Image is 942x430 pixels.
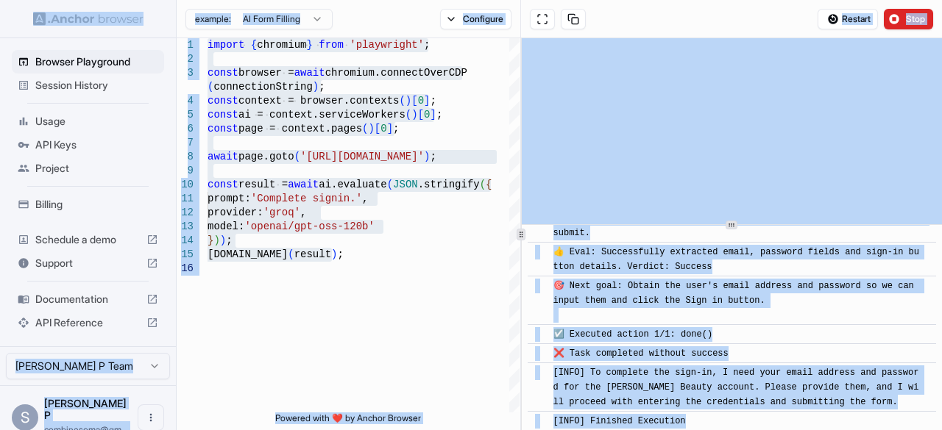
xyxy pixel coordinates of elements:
[220,234,226,246] span: )
[208,221,244,232] span: model:
[399,95,405,107] span: (
[411,109,417,121] span: )
[535,414,542,429] span: ​
[818,9,878,29] button: Restart
[177,178,194,192] div: 10
[35,232,141,247] span: Schedule a demo
[177,66,194,80] div: 3
[553,329,713,340] span: ☑️ Executed action 1/1: done()
[35,315,141,330] span: API Reference
[208,123,238,135] span: const
[300,207,306,218] span: ,
[208,95,238,107] span: const
[33,12,144,26] img: Anchor Logo
[35,197,158,212] span: Billing
[294,151,300,162] span: (
[177,136,194,150] div: 7
[288,248,294,260] span: (
[238,95,399,107] span: context = browser.contexts
[486,179,492,190] span: {
[535,365,542,380] span: ​
[393,179,418,190] span: JSON
[337,248,343,260] span: ;
[226,234,232,246] span: ;
[387,179,393,190] span: (
[44,397,127,421] span: Somasundaram P
[12,110,164,133] div: Usage
[208,193,251,204] span: prompt:
[208,39,244,51] span: import
[424,39,430,51] span: ;
[375,123,380,135] span: [
[251,193,362,204] span: 'Complete signin.'
[177,108,194,122] div: 5
[424,109,430,121] span: 0
[424,151,430,162] span: )
[35,114,158,129] span: Usage
[213,81,312,93] span: connectionString
[177,248,194,262] div: 15
[275,412,421,430] span: Powered with ❤️ by Anchor Browser
[12,74,164,97] div: Session History
[177,220,194,234] div: 13
[362,193,368,204] span: ,
[177,262,194,276] div: 16
[12,193,164,216] div: Billing
[411,95,417,107] span: [
[393,123,399,135] span: ;
[553,348,729,359] span: ❌ Task completed without success
[553,247,919,272] span: 👍 Eval: Successfully extracted email, password fields and sign‑in button details. Verdict: Success
[238,123,362,135] span: page = context.pages
[313,81,319,93] span: )
[35,292,141,307] span: Documentation
[368,123,374,135] span: )
[12,228,164,251] div: Schedule a demo
[535,245,542,259] span: ​
[12,50,164,74] div: Browser Playground
[561,9,586,29] button: Copy session ID
[213,234,219,246] span: )
[906,13,927,25] span: Stop
[35,161,158,176] span: Project
[294,248,331,260] span: result
[325,67,467,79] span: chromium.connectOverCDP
[208,207,263,218] span: provider:
[208,248,288,260] span: [DOMAIN_NAME]
[430,95,436,107] span: ;
[387,123,393,135] span: ]
[208,81,213,93] span: (
[177,150,194,164] div: 8
[884,9,933,29] button: Stop
[535,279,542,293] span: ​
[418,179,480,190] span: .stringify
[12,251,164,275] div: Support
[208,151,238,162] span: await
[35,256,141,270] span: Support
[257,39,306,51] span: chromium
[177,122,194,136] div: 6
[35,137,158,152] span: API Keys
[331,248,337,260] span: )
[177,52,194,66] div: 2
[238,109,406,121] span: ai = context.serviceWorkers
[406,109,411,121] span: (
[319,39,344,51] span: from
[177,164,194,178] div: 9
[263,207,300,218] span: 'groq'
[530,9,555,29] button: Open in full screen
[177,94,194,108] div: 4
[251,39,257,51] span: {
[319,179,386,190] span: ai.evaluate
[319,81,325,93] span: ;
[12,157,164,180] div: Project
[12,287,164,311] div: Documentation
[553,416,686,426] span: [INFO] Finished Execution
[35,54,158,69] span: Browser Playground
[238,67,294,79] span: browser =
[208,109,238,121] span: const
[418,95,424,107] span: 0
[195,13,231,25] span: example:
[842,13,871,25] span: Restart
[480,179,486,190] span: (
[430,109,436,121] span: ]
